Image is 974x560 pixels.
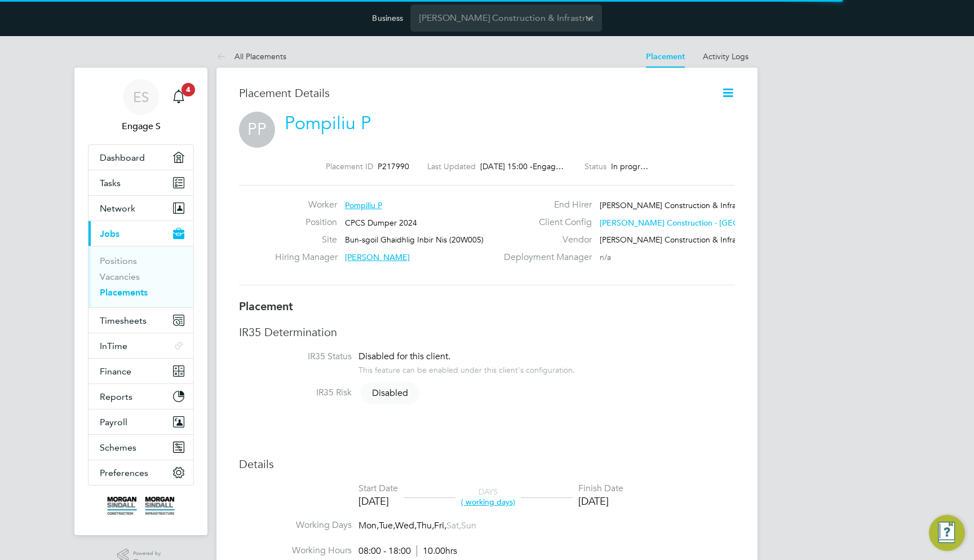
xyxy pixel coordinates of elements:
[446,520,461,531] span: Sat,
[88,460,193,485] button: Preferences
[372,13,403,23] label: Business
[88,246,193,307] div: Jobs
[88,196,193,221] button: Network
[88,497,194,515] a: Go to home page
[345,200,382,210] span: Pompiliu P
[88,120,194,133] span: Engage S
[417,545,457,557] span: 10.00hrs
[100,228,119,239] span: Jobs
[497,199,592,211] label: End Hirer
[285,112,371,134] a: Pompiliu P
[578,483,623,495] div: Finish Date
[358,520,379,531] span: Mon,
[358,362,575,375] div: This feature can be enabled under this client's configuration.
[275,199,337,211] label: Worker
[929,515,965,551] button: Engage Resource Center
[88,384,193,409] button: Reports
[533,161,566,171] span: Engag…
[461,520,476,531] span: Sun
[100,271,140,282] a: Vacancies
[275,252,337,263] label: Hiring Manager
[611,161,648,171] span: In progr…
[88,359,193,383] button: Finance
[100,366,131,377] span: Finance
[239,325,735,339] h3: IR35 Determination
[239,545,352,557] label: Working Hours
[345,218,417,228] span: CPCS Dumper 2024
[585,161,606,171] label: Status
[100,203,135,214] span: Network
[100,152,145,163] span: Dashboard
[88,79,194,133] a: ESEngage S
[100,255,137,266] a: Positions
[461,497,515,507] span: ( working days)
[358,351,450,362] span: Disabled for this client.
[358,483,398,495] div: Start Date
[133,90,149,104] span: ES
[600,200,750,210] span: [PERSON_NAME] Construction & Infrast…
[74,68,207,535] nav: Main navigation
[434,520,446,531] span: Fri,
[88,221,193,246] button: Jobs
[378,161,409,171] span: P217990
[455,487,521,507] div: DAYS
[100,442,136,453] span: Schemes
[497,217,592,228] label: Client Config
[361,382,419,404] span: Disabled
[358,545,457,557] div: 08:00 - 18:00
[600,218,800,228] span: [PERSON_NAME] Construction - [GEOGRAPHIC_DATA]
[107,497,175,515] img: morgansindall-logo-retina.png
[703,51,749,61] a: Activity Logs
[239,519,352,531] label: Working Days
[600,252,611,262] span: n/a
[239,457,735,471] h3: Details
[100,178,121,188] span: Tasks
[88,435,193,460] button: Schemes
[600,235,750,245] span: [PERSON_NAME] Construction & Infrast…
[345,235,484,245] span: Bun-sgoil Ghaidhlig Inbir Nis (20W005)
[88,308,193,333] button: Timesheets
[88,145,193,170] a: Dashboard
[578,495,623,508] div: [DATE]
[100,391,132,402] span: Reports
[427,161,476,171] label: Last Updated
[100,468,148,478] span: Preferences
[100,417,127,427] span: Payroll
[275,234,337,246] label: Site
[395,520,417,531] span: Wed,
[216,51,286,61] a: All Placements
[239,299,293,313] b: Placement
[379,520,395,531] span: Tue,
[239,112,275,148] span: PP
[480,161,533,171] span: [DATE] 15:00 -
[100,341,127,351] span: InTime
[497,252,592,263] label: Deployment Manager
[417,520,434,531] span: Thu,
[239,86,704,100] h3: Placement Details
[100,287,148,298] a: Placements
[88,170,193,195] a: Tasks
[275,217,337,228] label: Position
[181,83,195,96] span: 4
[88,409,193,434] button: Payroll
[646,52,685,61] a: Placement
[345,252,410,262] span: [PERSON_NAME]
[358,495,398,508] div: [DATE]
[167,79,190,115] a: 4
[239,387,352,399] label: IR35 Risk
[239,351,352,363] label: IR35 Status
[497,234,592,246] label: Vendor
[88,333,193,358] button: InTime
[326,161,373,171] label: Placement ID
[133,549,165,558] span: Powered by
[100,315,147,326] span: Timesheets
